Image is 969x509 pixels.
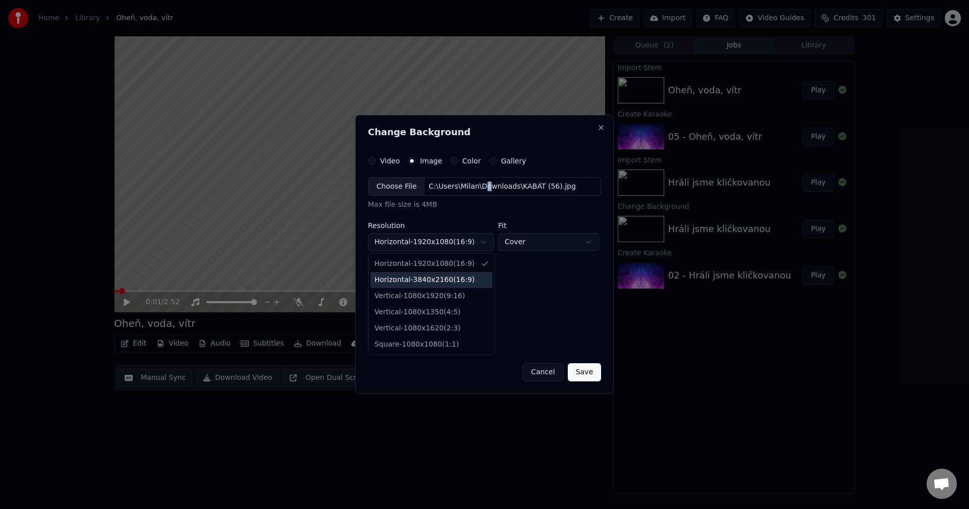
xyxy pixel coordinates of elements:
[374,259,475,269] div: Horizontal - 1920 x 1080 ( 16 : 9 )
[374,307,461,317] div: Vertical - 1080 x 1350 ( 4 : 5 )
[374,340,459,350] div: Square - 1080 x 1080 ( 1 : 1 )
[374,291,465,301] div: Vertical - 1080 x 1920 ( 9 : 16 )
[374,275,475,285] div: Horizontal - 3840 x 2160 ( 16 : 9 )
[374,323,461,333] div: Vertical - 1080 x 1620 ( 2 : 3 )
